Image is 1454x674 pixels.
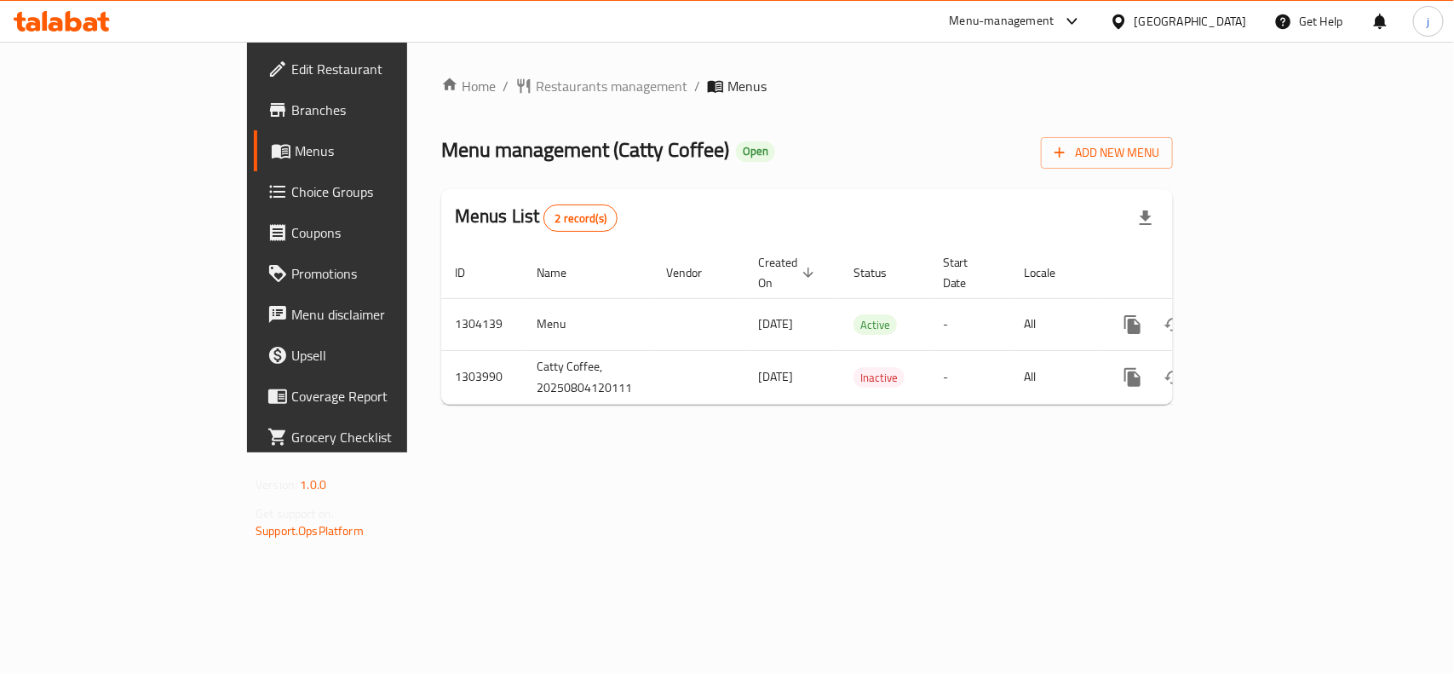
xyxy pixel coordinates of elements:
a: Coupons [254,212,490,253]
span: Status [853,262,909,283]
div: Inactive [853,367,905,388]
nav: breadcrumb [441,76,1173,96]
li: / [503,76,509,96]
span: [DATE] [758,313,793,335]
span: 1.0.0 [300,474,326,496]
div: Total records count [543,205,618,232]
td: Menu [523,298,652,350]
span: Active [853,315,897,335]
span: Add New Menu [1055,142,1159,164]
a: Coverage Report [254,376,490,417]
li: / [694,76,700,96]
button: Change Status [1153,304,1194,345]
span: Version: [256,474,297,496]
span: 2 record(s) [544,210,617,227]
span: Coverage Report [291,386,476,406]
td: Catty Coffee, 20250804120111 [523,350,652,404]
span: Upsell [291,345,476,366]
a: Restaurants management [515,76,687,96]
td: All [1011,298,1099,350]
span: Edit Restaurant [291,59,476,79]
a: Support.OpsPlatform [256,520,364,542]
td: All [1011,350,1099,404]
span: ID [455,262,487,283]
span: Get support on: [256,503,334,525]
a: Edit Restaurant [254,49,490,89]
button: Add New Menu [1041,137,1173,169]
th: Actions [1099,247,1290,299]
a: Grocery Checklist [254,417,490,458]
span: Menus [727,76,767,96]
span: Menu management ( Catty Coffee ) [441,130,729,169]
span: Choice Groups [291,181,476,202]
span: Grocery Checklist [291,427,476,447]
a: Choice Groups [254,171,490,212]
div: Active [853,314,897,335]
span: Start Date [943,252,991,293]
a: Menu disclaimer [254,294,490,335]
a: Promotions [254,253,490,294]
a: Upsell [254,335,490,376]
span: Menus [295,141,476,161]
span: Name [537,262,589,283]
div: Open [736,141,775,162]
span: Open [736,144,775,158]
div: [GEOGRAPHIC_DATA] [1135,12,1247,31]
td: - [929,350,1011,404]
span: Created On [758,252,819,293]
a: Branches [254,89,490,130]
div: Export file [1125,198,1166,239]
button: more [1112,357,1153,398]
span: j [1427,12,1429,31]
span: Branches [291,100,476,120]
button: Change Status [1153,357,1194,398]
span: Menu disclaimer [291,304,476,325]
span: Promotions [291,263,476,284]
span: [DATE] [758,366,793,388]
span: Locale [1025,262,1078,283]
div: Menu-management [950,11,1055,32]
span: Vendor [666,262,724,283]
span: Restaurants management [536,76,687,96]
button: more [1112,304,1153,345]
span: Inactive [853,368,905,388]
td: - [929,298,1011,350]
span: Coupons [291,222,476,243]
table: enhanced table [441,247,1290,405]
a: Menus [254,130,490,171]
h2: Menus List [455,204,618,232]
